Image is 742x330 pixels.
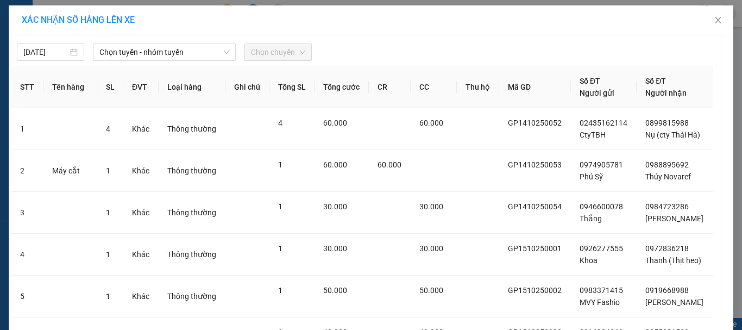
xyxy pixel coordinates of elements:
span: 30.000 [323,202,347,211]
input: 15/10/2025 [23,46,68,58]
th: Thu hộ [457,66,499,108]
span: MVY Fashio [580,298,620,307]
span: 1 [278,286,282,295]
td: Thông thường [159,150,225,192]
span: 0946600078 [580,202,623,211]
span: Cargobus MK [22,5,102,20]
span: GP1410250054 [508,202,562,211]
span: 50.000 [323,286,347,295]
span: Phú Sỹ [580,172,603,181]
td: Thông thường [159,276,225,317]
span: Chọn chuyến [251,44,305,60]
span: Người nhận [645,89,687,97]
span: XÁC NHẬN SỐ HÀNG LÊN XE [22,15,135,25]
span: 30.000 [419,202,443,211]
td: 1 [11,108,43,150]
span: 1 [278,244,282,253]
span: 60.000 [323,160,347,169]
td: Thông thường [159,108,225,150]
span: GP1510250001 [508,244,562,253]
span: 60.000 [378,160,401,169]
span: 02435162114 [580,119,627,127]
span: 1 [106,292,110,301]
td: Khác [123,276,159,317]
th: CC [411,66,457,108]
span: GP1410250053 [508,160,562,169]
span: 4 [278,119,282,127]
span: Số ĐT [645,77,666,85]
th: Tên hàng [43,66,97,108]
span: 60.000 [323,119,347,127]
span: 0974905781 [580,160,623,169]
span: 50.000 [419,286,443,295]
span: 0919668988 [645,286,689,295]
td: 3 [11,192,43,234]
th: Tổng SL [269,66,315,108]
span: Khoa [580,256,598,265]
span: 0899815988 [645,119,689,127]
span: [PERSON_NAME] [645,214,703,223]
span: GP1410250052 [508,119,562,127]
span: 0972836218 [645,244,689,253]
span: Thúy Novaref [645,172,691,181]
td: Máy cắt [43,150,97,192]
span: GP1510250002 [508,286,562,295]
span: Thanh (Thịt heo) [645,256,701,265]
button: Close [703,5,733,36]
span: [PERSON_NAME] [645,298,703,307]
th: SL [97,66,123,108]
td: 5 [11,276,43,317]
td: Khác [123,108,159,150]
td: Thông thường [159,192,225,234]
td: 4 [11,234,43,276]
span: 30.000 [323,244,347,253]
span: Thắng [580,214,602,223]
span: down [223,49,230,55]
td: Khác [123,150,159,192]
span: 1 [106,208,110,217]
span: 1 [106,166,110,175]
span: 60.000 [419,119,443,127]
th: ĐVT [123,66,159,108]
span: Chọn tuyến - nhóm tuyến [99,44,229,60]
th: CR [369,66,411,108]
td: Khác [123,234,159,276]
span: 1 [278,202,282,211]
td: Thông thường [159,234,225,276]
span: Số ĐT [580,77,600,85]
span: Fanpage: CargobusMK - Hotline/Zalo: 082.3.29.22.29 [10,34,114,53]
span: 1 [106,250,110,259]
td: 2 [11,150,43,192]
span: GP1510250003 [117,77,182,89]
th: Ghi chú [225,66,269,108]
span: Nụ (cty Thái Hà) [645,130,700,139]
span: 1 [278,160,282,169]
strong: PHIẾU GỬI HÀNG: [GEOGRAPHIC_DATA] - [GEOGRAPHIC_DATA] [7,55,116,102]
span: 835 Giải Phóng, Giáp Bát [15,22,111,32]
span: 0984723286 [645,202,689,211]
th: Loại hàng [159,66,225,108]
span: 4 [106,124,110,133]
th: Tổng cước [315,66,369,108]
span: 0926277555 [580,244,623,253]
span: 0988895692 [645,160,689,169]
th: Mã GD [499,66,571,108]
th: STT [11,66,43,108]
span: 0983371415 [580,286,623,295]
span: CtyTBH [580,130,606,139]
span: Người gửi [580,89,614,97]
td: Khác [123,192,159,234]
img: logo [4,55,6,105]
span: 30.000 [419,244,443,253]
span: close [714,16,722,24]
